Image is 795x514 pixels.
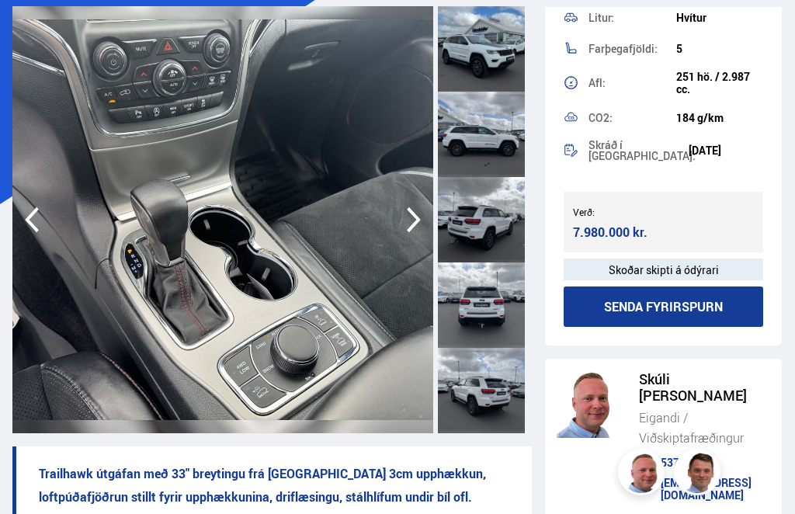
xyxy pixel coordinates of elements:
div: Eigandi / Viðskiptafræðingur [639,408,771,448]
div: 184 g/km [676,112,764,124]
button: Senda fyrirspurn [564,287,764,327]
div: [DATE] [689,144,764,157]
div: Verð: [573,207,664,217]
div: CO2: [588,113,676,123]
div: Afl: [588,78,676,89]
div: Litur: [588,12,676,23]
div: Skráð í [GEOGRAPHIC_DATA]: [588,140,689,161]
div: Skúli [PERSON_NAME] [639,371,771,404]
div: 251 hö. / 2.987 cc. [676,71,764,96]
div: 7.980.000 kr. [573,222,658,243]
div: Skoðar skipti á ódýrari [564,259,764,280]
img: 3365222.jpeg [12,6,433,433]
img: FbJEzSuNWCJXmdc-.webp [676,451,723,498]
div: 5 [676,43,764,55]
a: [EMAIL_ADDRESS][DOMAIN_NAME] [639,477,771,502]
div: Farþegafjöldi: [588,43,676,54]
img: siFngHWaQ9KaOqBr.png [557,371,623,438]
button: Opna LiveChat spjallviðmót [12,6,59,53]
div: Hvítur [676,12,764,24]
img: siFngHWaQ9KaOqBr.png [620,451,667,498]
